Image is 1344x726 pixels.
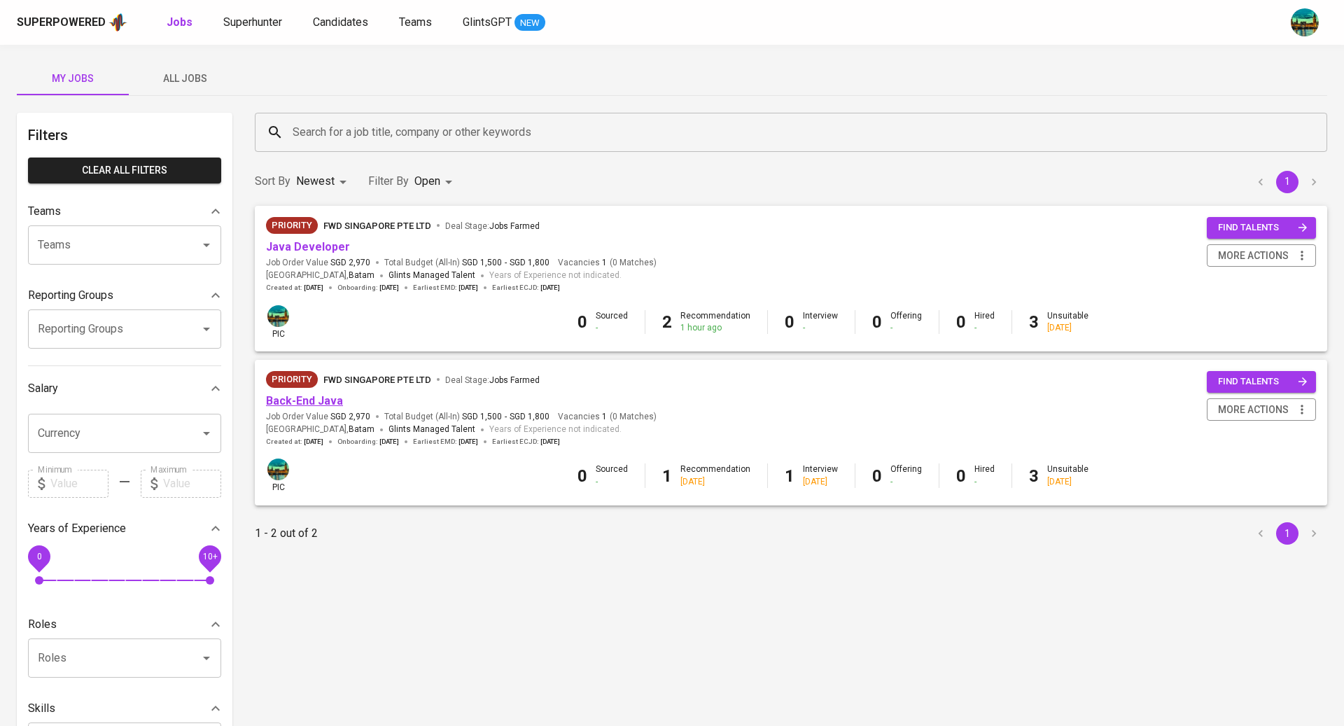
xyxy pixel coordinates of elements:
[197,648,216,668] button: Open
[379,437,399,447] span: [DATE]
[313,14,371,32] a: Candidates
[803,310,838,334] div: Interview
[445,375,540,385] span: Deal Stage :
[197,319,216,339] button: Open
[492,283,560,293] span: Earliest ECJD :
[414,169,457,195] div: Open
[137,70,232,88] span: All Jobs
[489,375,540,385] span: Jobs Farmed
[399,14,435,32] a: Teams
[489,423,622,437] span: Years of Experience not indicated.
[167,15,192,29] b: Jobs
[17,12,127,33] a: Superpoweredapp logo
[296,173,335,190] p: Newest
[17,15,106,31] div: Superpowered
[1218,247,1289,265] span: more actions
[313,15,368,29] span: Candidates
[323,375,431,385] span: FWD Singapore Pte Ltd
[803,463,838,487] div: Interview
[296,169,351,195] div: Newest
[956,466,966,486] b: 0
[1218,401,1289,419] span: more actions
[1207,244,1316,267] button: more actions
[1276,522,1298,545] button: page 1
[680,463,750,487] div: Recommendation
[36,551,41,561] span: 0
[489,269,622,283] span: Years of Experience not indicated.
[680,322,750,334] div: 1 hour ago
[458,283,478,293] span: [DATE]
[596,322,628,334] div: -
[28,287,113,304] p: Reporting Groups
[1207,371,1316,393] button: find talents
[28,375,221,403] div: Salary
[399,15,432,29] span: Teams
[1291,8,1319,36] img: a5d44b89-0c59-4c54-99d0-a63b29d42bd3.jpg
[349,269,374,283] span: Batam
[266,283,323,293] span: Created at :
[223,15,282,29] span: Superhunter
[337,283,399,293] span: Onboarding :
[384,257,549,269] span: Total Budget (All-In)
[1276,171,1298,193] button: page 1
[872,466,882,486] b: 0
[1047,476,1088,488] div: [DATE]
[890,322,922,334] div: -
[1218,220,1308,236] span: find talents
[28,380,58,397] p: Salary
[28,520,126,537] p: Years of Experience
[266,411,370,423] span: Job Order Value
[1247,171,1327,193] nav: pagination navigation
[785,466,794,486] b: 1
[540,283,560,293] span: [DATE]
[255,525,318,542] p: 1 - 2 out of 2
[330,257,370,269] span: SGD 2,970
[600,411,607,423] span: 1
[890,476,922,488] div: -
[266,304,290,340] div: pic
[540,437,560,447] span: [DATE]
[50,470,108,498] input: Value
[28,281,221,309] div: Reporting Groups
[462,411,502,423] span: SGD 1,500
[458,437,478,447] span: [DATE]
[514,16,545,30] span: NEW
[596,463,628,487] div: Sourced
[662,312,672,332] b: 2
[1218,374,1308,390] span: find talents
[39,162,210,179] span: Clear All filters
[1047,310,1088,334] div: Unsuitable
[197,235,216,255] button: Open
[28,158,221,183] button: Clear All filters
[28,203,61,220] p: Teams
[1047,322,1088,334] div: [DATE]
[890,310,922,334] div: Offering
[28,197,221,225] div: Teams
[266,457,290,494] div: pic
[28,694,221,722] div: Skills
[388,270,475,280] span: Glints Managed Talent
[304,437,323,447] span: [DATE]
[28,124,221,146] h6: Filters
[577,466,587,486] b: 0
[680,310,750,334] div: Recommendation
[1047,463,1088,487] div: Unsuitable
[872,312,882,332] b: 0
[489,221,540,231] span: Jobs Farmed
[323,221,431,231] span: FWD Singapore Pte Ltd
[662,466,672,486] b: 1
[505,411,507,423] span: -
[596,310,628,334] div: Sourced
[266,257,370,269] span: Job Order Value
[577,312,587,332] b: 0
[28,515,221,543] div: Years of Experience
[28,616,57,633] p: Roles
[596,476,628,488] div: -
[510,257,549,269] span: SGD 1,800
[266,423,374,437] span: [GEOGRAPHIC_DATA] ,
[267,305,289,327] img: a5d44b89-0c59-4c54-99d0-a63b29d42bd3.jpg
[803,322,838,334] div: -
[413,437,478,447] span: Earliest EMD :
[890,463,922,487] div: Offering
[974,322,995,334] div: -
